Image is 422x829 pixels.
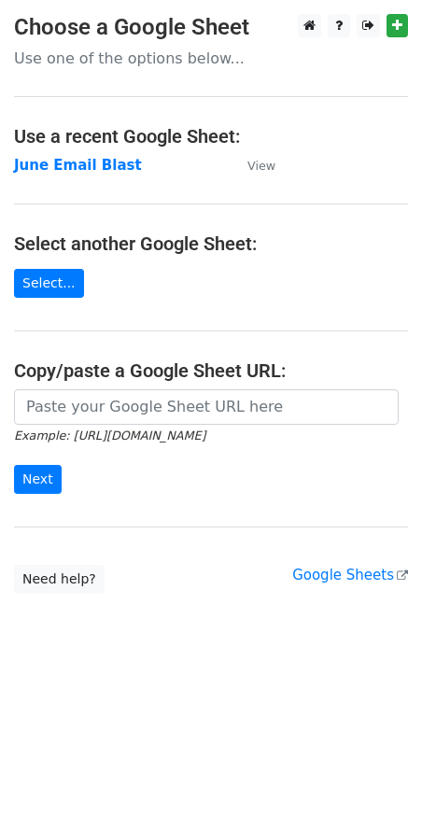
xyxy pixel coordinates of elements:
h4: Select another Google Sheet: [14,232,408,255]
input: Paste your Google Sheet URL here [14,389,399,425]
small: Example: [URL][DOMAIN_NAME] [14,429,205,443]
h4: Copy/paste a Google Sheet URL: [14,359,408,382]
a: View [229,157,275,174]
a: June Email Blast [14,157,142,174]
p: Use one of the options below... [14,49,408,68]
input: Next [14,465,62,494]
small: View [247,159,275,173]
a: Need help? [14,565,105,594]
a: Google Sheets [292,567,408,583]
a: Select... [14,269,84,298]
h4: Use a recent Google Sheet: [14,125,408,148]
h3: Choose a Google Sheet [14,14,408,41]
